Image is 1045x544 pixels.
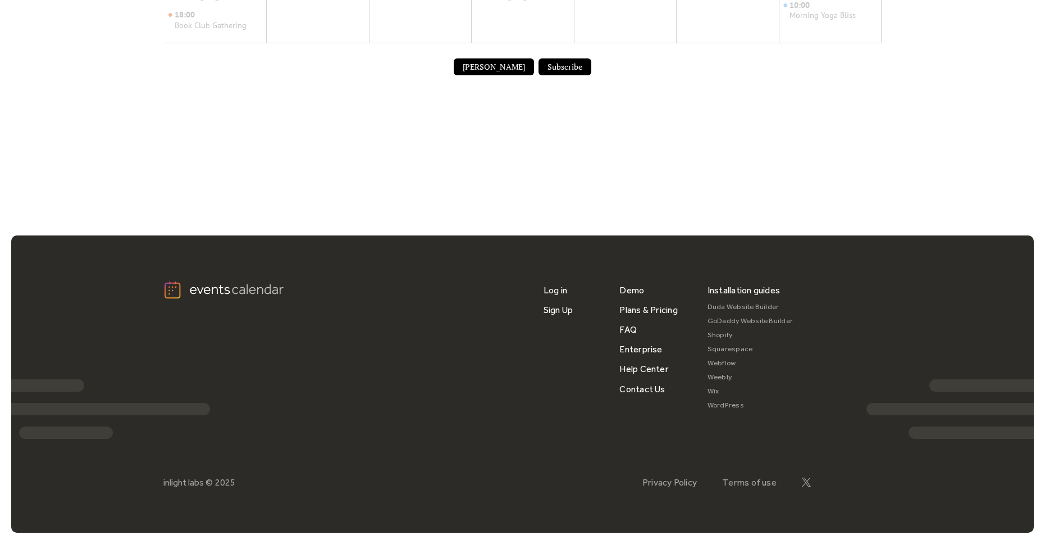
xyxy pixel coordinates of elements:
div: 2025 [215,477,235,488]
a: WordPress [708,398,793,412]
a: Help Center [619,359,669,379]
a: Webflow [708,356,793,370]
a: FAQ [619,320,637,339]
a: Contact Us [619,379,665,399]
a: Privacy Policy [642,477,697,488]
div: Installation guides [708,280,781,300]
a: Plans & Pricing [619,300,678,320]
a: Squarespace [708,342,793,356]
a: Terms of use [722,477,777,488]
a: Duda Website Builder [708,300,793,314]
a: Wix [708,384,793,398]
a: Sign Up [544,300,573,320]
a: Demo [619,280,644,300]
a: GoDaddy Website Builder [708,314,793,328]
a: Weebly [708,370,793,384]
div: inlight labs © [163,477,213,488]
a: Shopify [708,328,793,342]
a: Enterprise [619,339,662,359]
a: Log in [544,280,567,300]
